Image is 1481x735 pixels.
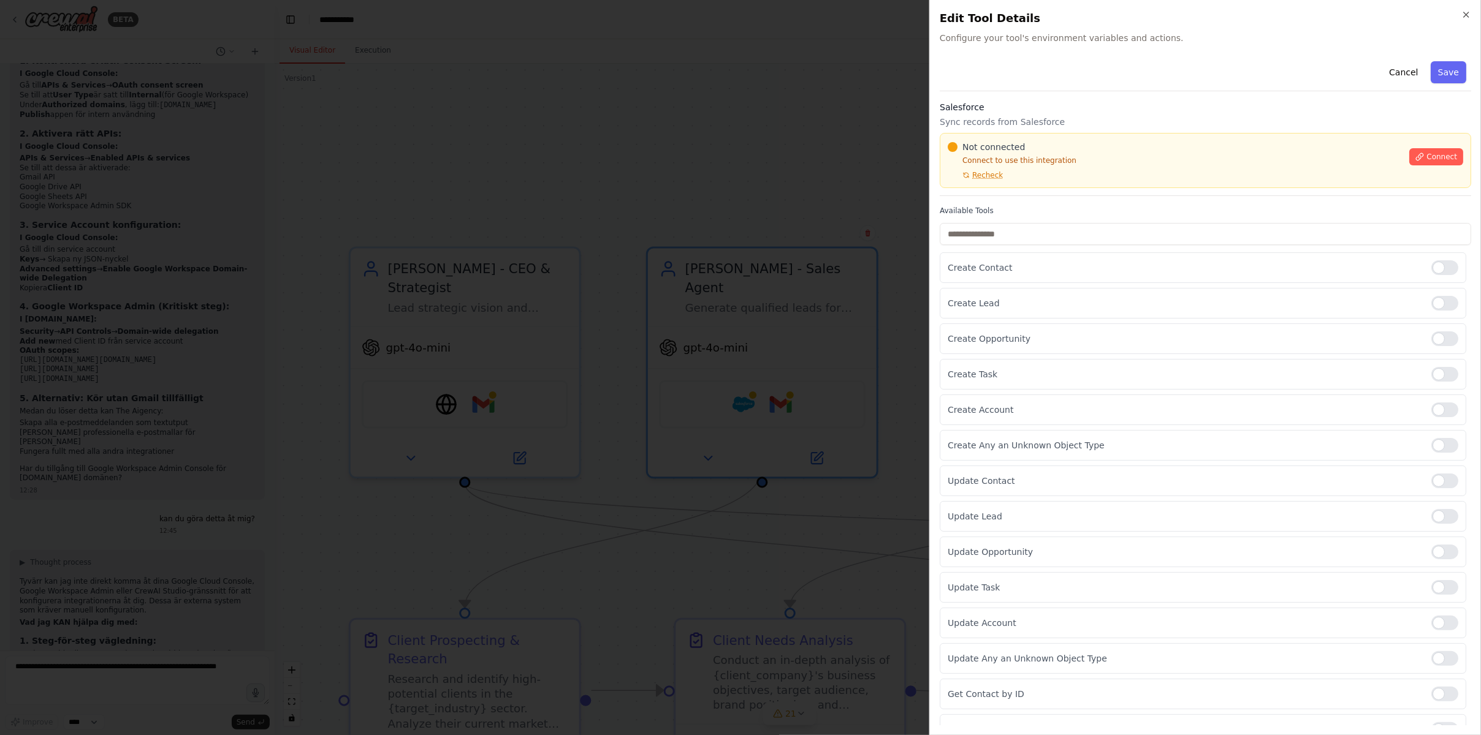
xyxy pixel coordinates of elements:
p: Update Any an Unknown Object Type [948,652,1422,665]
p: Sync records from Salesforce [940,116,1471,128]
span: Configure your tool's environment variables and actions. [940,32,1471,44]
p: Create Any an Unknown Object Type [948,439,1422,451]
button: Save [1431,61,1466,83]
p: Update Opportunity [948,546,1422,558]
span: Not connected [962,141,1025,153]
p: Update Task [948,581,1422,594]
p: Create Task [948,368,1422,380]
p: Update Lead [948,510,1422,522]
p: Update Account [948,617,1422,629]
p: Update Contact [948,475,1422,487]
span: Connect [1426,152,1457,162]
p: Connect to use this integration [948,156,1402,165]
p: Create Account [948,404,1422,416]
span: Recheck [972,170,1003,180]
p: Get Contact by ID [948,688,1422,700]
button: Cancel [1382,61,1425,83]
button: Connect [1409,148,1463,165]
p: Create Opportunity [948,333,1422,345]
h2: Edit Tool Details [940,10,1471,27]
button: Recheck [948,170,1003,180]
h3: Salesforce [940,101,1471,113]
p: Create Lead [948,297,1422,309]
p: Create Contact [948,262,1422,274]
label: Available Tools [940,206,1471,216]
